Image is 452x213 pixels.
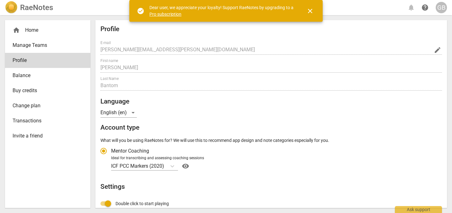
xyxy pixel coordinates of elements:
[116,200,169,207] span: Double click to start playing
[395,206,442,213] div: Ask support
[5,1,18,14] img: Logo
[5,23,90,38] div: Home
[5,83,90,98] a: Buy credits
[13,132,78,140] span: Invite a friend
[433,46,442,54] button: Change Email
[111,162,164,170] p: ICF PCC Markers (2020)
[13,42,78,49] span: Manage Teams
[149,4,295,17] div: Dear user, we appreciate your loyalty! Support RaeNotes by upgrading to a
[100,25,442,33] h2: Profile
[100,143,442,171] div: Account type
[421,4,429,11] span: help
[306,7,314,15] span: close
[5,38,90,53] a: Manage Teams
[5,1,53,14] a: LogoRaeNotes
[13,102,78,109] span: Change plan
[5,98,90,113] a: Change plan
[100,183,442,191] h2: Settings
[13,87,78,94] span: Buy credits
[100,77,119,81] label: Last Name
[100,137,442,144] p: What will you be using RaeNotes for? We will use this to recommend app design and note categories...
[111,147,149,154] span: Mentor Coaching
[20,3,53,12] h2: RaeNotes
[5,128,90,143] a: Invite a friend
[149,12,181,17] a: Pro subscription
[100,124,442,132] h2: Account type
[100,98,442,105] h2: Language
[13,26,20,34] span: home
[434,46,441,54] span: edit
[5,53,90,68] a: Profile
[436,2,447,13] button: GB
[303,3,318,19] button: Close
[13,72,78,79] span: Balance
[178,161,191,171] a: Help
[100,41,111,45] label: E-mail
[13,26,78,34] div: Home
[111,155,440,161] div: Ideal for transcribing and assessing coaching sessions
[13,57,78,64] span: Profile
[180,162,191,170] span: visibility
[13,117,78,125] span: Transactions
[5,113,90,128] a: Transactions
[5,68,90,83] a: Balance
[165,163,166,169] input: Ideal for transcribing and assessing coaching sessionsICF PCC Markers (2020)Help
[419,2,431,13] a: Help
[137,7,144,15] span: check_circle
[180,161,191,171] button: Help
[100,59,118,63] label: First name
[100,108,137,118] div: English (en)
